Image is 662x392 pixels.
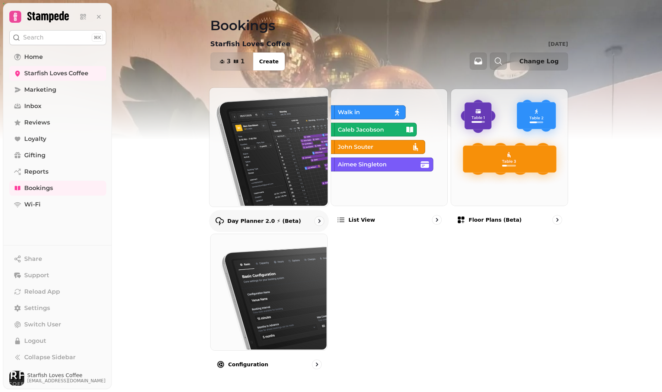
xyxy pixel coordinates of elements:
[9,148,106,163] a: Gifting
[349,216,375,224] p: List view
[548,40,568,48] p: [DATE]
[24,320,61,329] span: Switch User
[210,39,290,49] p: Starfish Loves Coffee
[9,371,106,386] button: User avatarStarfish Loves Coffee[EMAIL_ADDRESS][DOMAIN_NAME]
[240,59,245,64] span: 1
[24,336,46,345] span: Logout
[27,373,105,378] span: Starfish Loves Coffee
[315,217,323,225] svg: go to
[24,135,46,143] span: Loyalty
[24,353,76,362] span: Collapse Sidebar
[24,118,50,127] span: Reviews
[24,85,56,94] span: Marketing
[9,66,106,81] a: Starfish Loves Coffee
[9,99,106,114] a: Inbox
[9,115,106,130] a: Reviews
[9,284,106,299] button: Reload App
[519,59,559,64] span: Change Log
[9,82,106,97] a: Marketing
[450,88,567,205] img: Floor Plans (beta)
[253,53,284,70] button: Create
[469,216,521,224] p: Floor Plans (beta)
[9,350,106,365] button: Collapse Sidebar
[210,234,328,376] a: ConfigurationConfiguration
[9,181,106,196] a: Bookings
[24,167,48,176] span: Reports
[9,164,106,179] a: Reports
[209,87,328,206] img: Day Planner 2.0 ⚡ (Beta)
[24,287,60,296] span: Reload App
[24,200,41,209] span: Wi-Fi
[27,378,105,384] span: [EMAIL_ADDRESS][DOMAIN_NAME]
[510,53,568,70] button: Change Log
[24,102,41,111] span: Inbox
[9,30,106,45] button: Search⌘K
[9,50,106,64] a: Home
[24,151,45,160] span: Gifting
[24,255,42,263] span: Share
[228,361,268,368] p: Configuration
[9,317,106,332] button: Switch User
[9,197,106,212] a: Wi-Fi
[9,268,106,283] button: Support
[211,53,253,70] button: 31
[330,88,447,205] img: List view
[227,59,231,64] span: 3
[554,216,561,224] svg: go to
[331,89,448,231] a: List viewList view
[259,59,278,64] span: Create
[9,132,106,146] a: Loyalty
[9,301,106,316] a: Settings
[9,371,24,386] img: User avatar
[24,53,43,61] span: Home
[210,233,327,350] img: Configuration
[227,217,301,225] p: Day Planner 2.0 ⚡ (Beta)
[24,184,53,193] span: Bookings
[23,33,44,42] p: Search
[24,69,88,78] span: Starfish Loves Coffee
[9,333,106,348] button: Logout
[24,304,50,313] span: Settings
[209,87,329,232] a: Day Planner 2.0 ⚡ (Beta)Day Planner 2.0 ⚡ (Beta)
[92,34,103,42] div: ⌘K
[9,252,106,266] button: Share
[24,271,49,280] span: Support
[433,216,441,224] svg: go to
[313,361,321,368] svg: go to
[451,89,568,231] a: Floor Plans (beta)Floor Plans (beta)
